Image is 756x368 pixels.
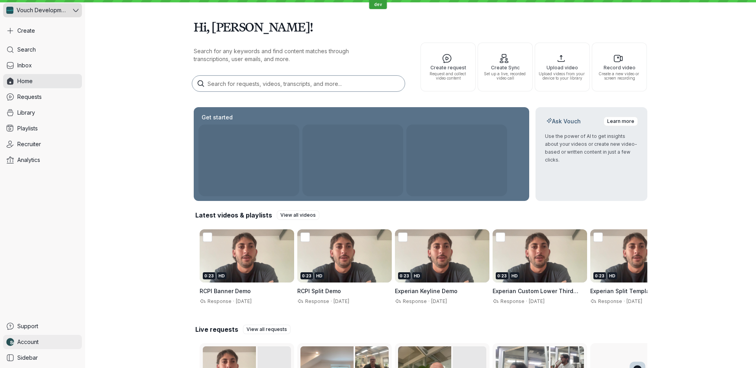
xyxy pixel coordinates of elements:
h2: Get started [200,113,234,121]
span: [DATE] [334,298,349,304]
a: Requests [3,90,82,104]
button: Record videoCreate a new video or screen recording [592,43,647,91]
p: Search for any keywords and find content matches through transcriptions, user emails, and more. [194,47,383,63]
span: Learn more [607,117,634,125]
span: Create Sync [481,65,529,70]
span: · [622,298,626,305]
a: Learn more [604,117,638,126]
div: HD [608,272,617,279]
a: Playlists [3,121,82,136]
div: Vouch Development Team [3,3,71,17]
span: Response [304,298,329,304]
span: Request and collect video content [424,72,472,80]
span: RCPI Split Demo [297,288,341,294]
a: Sidebar [3,351,82,365]
a: Library [3,106,82,120]
a: View all requests [243,325,291,334]
span: Requests [17,93,42,101]
a: Analytics [3,153,82,167]
span: Upload video [538,65,586,70]
span: Support [17,322,38,330]
span: Home [17,77,33,85]
span: · [427,298,431,305]
span: Account [17,338,39,346]
span: · [232,298,236,305]
button: Vouch Development Team avatarVouch Development Team [3,3,82,17]
a: Search [3,43,82,57]
span: Response [206,298,232,304]
span: Experian Custom Lower Third Demo [493,288,578,302]
span: [DATE] [236,298,252,304]
span: Response [401,298,427,304]
span: Inbox [17,61,32,69]
input: Search for requests, videos, transcripts, and more... [192,76,405,91]
span: View all requests [246,325,287,333]
a: Support [3,319,82,333]
p: Use the power of AI to get insights about your videos or create new video-based or written conten... [545,132,638,164]
button: Upload videoUpload videos from your device to your library [535,43,590,91]
span: View all videos [280,211,316,219]
div: 0:23 [398,272,411,279]
span: [DATE] [431,298,447,304]
h2: Live requests [195,325,238,334]
span: Create request [424,65,472,70]
span: Experian Split Template Demo [590,288,673,294]
h2: Latest videos & playlists [195,211,272,219]
div: HD [217,272,226,279]
span: RCPI Banner Demo [200,288,251,294]
button: Create [3,24,82,38]
div: HD [510,272,519,279]
button: Create requestRequest and collect video content [421,43,476,91]
span: · [329,298,334,305]
span: Create [17,27,35,35]
span: Response [597,298,622,304]
div: 0:23 [593,272,606,279]
span: Search [17,46,36,54]
span: Analytics [17,156,40,164]
div: 0:23 [203,272,215,279]
span: Set up a live, recorded video call [481,72,529,80]
span: Create a new video or screen recording [595,72,643,80]
div: HD [412,272,422,279]
span: Playlists [17,125,38,132]
h1: Hi, [PERSON_NAME]! [194,16,647,38]
div: 0:23 [496,272,508,279]
a: Inbox [3,58,82,72]
a: Home [3,74,82,88]
span: Response [499,298,524,304]
img: Vouch Development Team avatar [6,7,13,14]
button: Create SyncSet up a live, recorded video call [478,43,533,91]
span: Library [17,109,35,117]
a: Nathan Weinstock avatarAccount [3,335,82,349]
span: Experian Keyline Demo [395,288,458,294]
div: HD [315,272,324,279]
div: 0:23 [300,272,313,279]
span: [DATE] [626,298,642,304]
span: Recruiter [17,140,41,148]
h2: Ask Vouch [545,117,582,125]
span: · [524,298,529,305]
span: Sidebar [17,354,38,362]
a: Recruiter [3,137,82,151]
a: View all videos [277,210,319,220]
span: [DATE] [529,298,545,304]
h3: Experian Custom Lower Third Demo [493,287,587,295]
span: Vouch Development Team [17,6,67,14]
span: Record video [595,65,643,70]
span: Upload videos from your device to your library [538,72,586,80]
img: Nathan Weinstock avatar [6,338,14,346]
